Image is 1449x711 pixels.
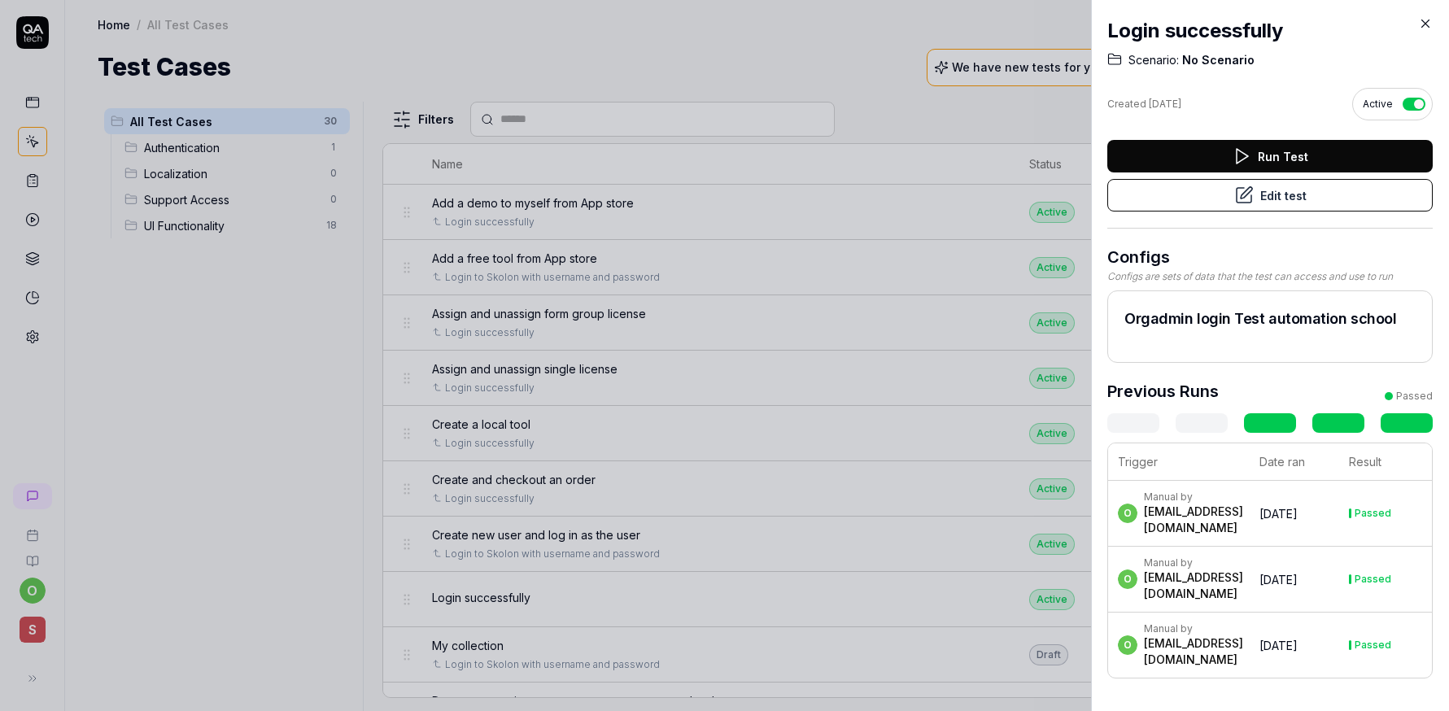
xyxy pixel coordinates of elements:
[1259,573,1298,587] time: [DATE]
[1107,245,1433,269] h3: Configs
[1259,639,1298,652] time: [DATE]
[1107,140,1433,172] button: Run Test
[1144,504,1243,536] div: [EMAIL_ADDRESS][DOMAIN_NAME]
[1363,97,1393,111] span: Active
[1355,574,1391,584] div: Passed
[1250,443,1339,481] th: Date ran
[1107,179,1433,212] button: Edit test
[1108,443,1250,481] th: Trigger
[1355,508,1391,518] div: Passed
[1118,504,1137,523] span: o
[1107,16,1433,46] h2: Login successfully
[1118,635,1137,655] span: o
[1144,491,1243,504] div: Manual by
[1118,569,1137,589] span: o
[1149,98,1181,110] time: [DATE]
[1107,379,1219,403] h3: Previous Runs
[1339,443,1432,481] th: Result
[1396,389,1433,403] div: Passed
[1124,308,1416,329] h2: Orgadmin login Test automation school
[1179,52,1255,68] span: No Scenario
[1107,97,1181,111] div: Created
[1144,635,1243,668] div: [EMAIL_ADDRESS][DOMAIN_NAME]
[1107,269,1433,284] div: Configs are sets of data that the test can access and use to run
[1144,622,1243,635] div: Manual by
[1259,507,1298,521] time: [DATE]
[1128,52,1179,68] span: Scenario:
[1144,556,1243,569] div: Manual by
[1144,569,1243,602] div: [EMAIL_ADDRESS][DOMAIN_NAME]
[1355,640,1391,650] div: Passed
